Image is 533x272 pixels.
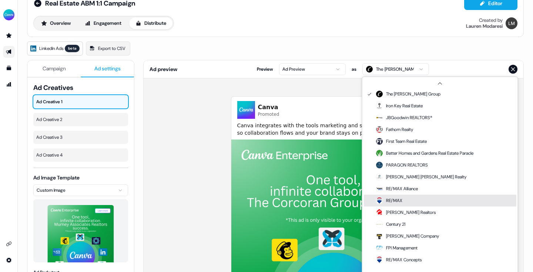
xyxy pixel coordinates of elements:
[376,114,432,121] div: JBGoodwin REALTORS®
[376,209,436,216] div: [PERSON_NAME] Realtors
[376,197,402,204] div: RE/MAX
[376,173,466,181] div: [PERSON_NAME] [PERSON_NAME] Realty
[376,221,405,228] div: Century 21
[376,244,418,252] div: FPI Management
[376,256,422,263] div: RE/MAX Concepts
[376,138,427,145] div: First Team Real Estate
[376,185,418,192] div: RE/MAX Alliance
[376,126,413,133] div: Fathom Realty
[376,150,473,157] div: Better Homes and Gardens Real Estate Paracle
[376,232,439,240] div: [PERSON_NAME] Company
[376,161,428,169] div: PARAGON REALTORS
[376,90,440,98] div: The [PERSON_NAME] Group
[376,102,423,110] div: Iron Key Real Estate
